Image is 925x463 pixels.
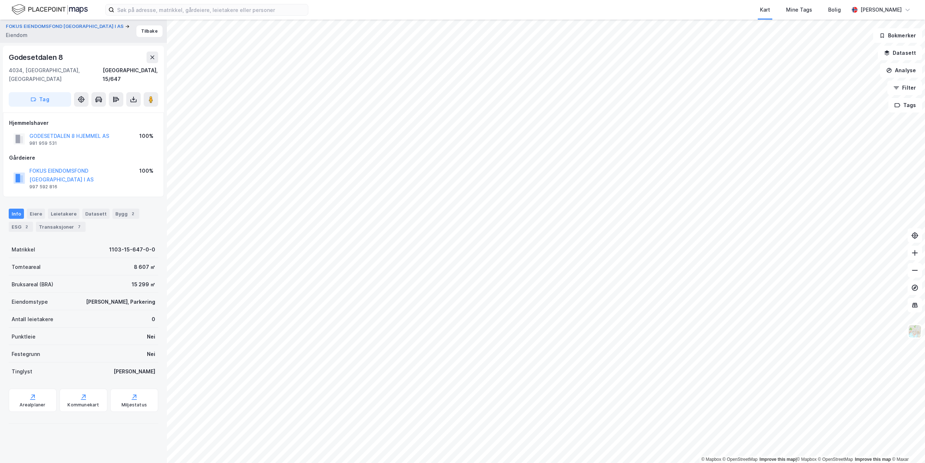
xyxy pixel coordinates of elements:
div: 100% [139,167,153,175]
div: 997 592 816 [29,184,57,190]
a: OpenStreetMap [723,457,758,462]
div: Tinglyst [12,367,32,376]
div: Matrikkel [12,245,35,254]
a: OpenStreetMap [818,457,853,462]
button: Tags [888,98,922,112]
a: Mapbox [701,457,721,462]
div: Eiere [27,209,45,219]
div: Transaksjoner [36,222,86,232]
button: Bokmerker [873,28,922,43]
img: logo.f888ab2527a4732fd821a326f86c7f29.svg [12,3,88,16]
button: Tag [9,92,71,107]
div: Antall leietakere [12,315,53,324]
a: Mapbox [797,457,817,462]
button: Filter [887,81,922,95]
button: Analyse [880,63,922,78]
div: | [701,456,909,463]
div: [PERSON_NAME] [860,5,902,14]
div: Kommunekart [67,402,99,408]
div: Miljøstatus [122,402,147,408]
img: Z [908,324,922,338]
input: Søk på adresse, matrikkel, gårdeiere, leietakere eller personer [114,4,308,15]
button: Datasett [878,46,922,60]
div: Eiendom [6,31,28,40]
div: Mine Tags [786,5,812,14]
div: Tomteareal [12,263,41,271]
div: ESG [9,222,33,232]
div: Nei [147,332,155,341]
div: 2 [23,223,30,230]
div: Eiendomstype [12,298,48,306]
div: Info [9,209,24,219]
div: 1103-15-647-0-0 [109,245,155,254]
div: 2 [129,210,136,217]
div: Nei [147,350,155,358]
div: [PERSON_NAME], Parkering [86,298,155,306]
div: 15 299 ㎡ [132,280,155,289]
div: Gårdeiere [9,153,158,162]
a: Improve this map [855,457,891,462]
div: Arealplaner [20,402,45,408]
div: Bygg [112,209,139,219]
div: [PERSON_NAME] [114,367,155,376]
div: Hjemmelshaver [9,119,158,127]
button: FOKUS EIENDOMSFOND [GEOGRAPHIC_DATA] I AS [6,23,125,30]
div: Festegrunn [12,350,40,358]
div: Godesetdalen 8 [9,52,65,63]
div: Datasett [82,209,110,219]
div: 7 [75,223,83,230]
div: 8 607 ㎡ [134,263,155,271]
button: Tilbake [136,25,163,37]
div: Kart [760,5,770,14]
div: 981 959 531 [29,140,57,146]
div: Leietakere [48,209,79,219]
div: 0 [152,315,155,324]
div: Bruksareal (BRA) [12,280,53,289]
div: 100% [139,132,153,140]
iframe: Chat Widget [889,428,925,463]
div: 4034, [GEOGRAPHIC_DATA], [GEOGRAPHIC_DATA] [9,66,103,83]
div: Punktleie [12,332,36,341]
a: Improve this map [760,457,795,462]
div: [GEOGRAPHIC_DATA], 15/647 [103,66,158,83]
div: Bolig [828,5,841,14]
